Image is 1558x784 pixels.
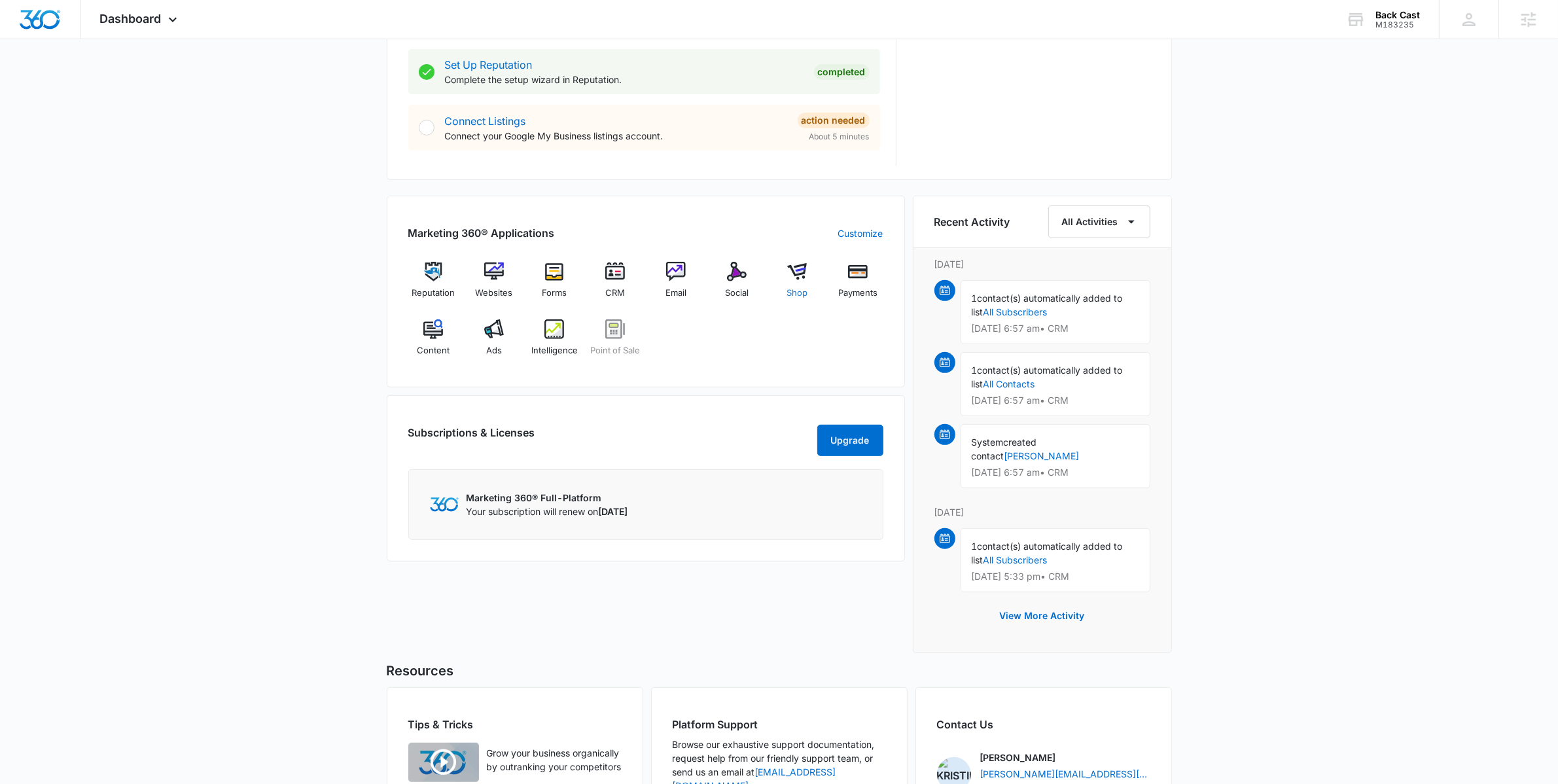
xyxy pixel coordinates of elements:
a: Connect Listings [445,115,526,128]
a: Websites [469,262,519,309]
span: Social [725,287,749,300]
span: Email [665,287,686,300]
p: [PERSON_NAME] [980,751,1056,764]
span: Forms [542,287,567,300]
span: Intelligence [531,344,578,357]
p: Connect your Google My Business listings account. [445,129,787,143]
div: account id [1375,20,1420,29]
p: [DATE] 5:33 pm • CRM [972,572,1139,581]
span: Shop [787,287,807,300]
span: Content [417,344,450,357]
a: Reputation [408,262,459,309]
a: All Subscribers [983,306,1048,317]
button: All Activities [1048,205,1150,238]
p: [DATE] 6:57 am • CRM [972,396,1139,405]
a: Customize [838,226,883,240]
a: All Subscribers [983,554,1048,565]
span: 1 [972,365,978,376]
span: Websites [475,287,512,300]
div: Action Needed [798,113,870,128]
p: [DATE] 6:57 am • CRM [972,468,1139,477]
p: Marketing 360® Full-Platform [467,491,628,505]
a: Set Up Reputation [445,58,533,71]
h5: Resources [387,661,1172,681]
span: contact(s) automatically added to list [972,293,1123,317]
button: Upgrade [817,425,883,456]
div: account name [1375,10,1420,20]
a: Shop [772,262,823,309]
h2: Marketing 360® Applications [408,225,555,241]
h2: Platform Support [673,717,886,732]
a: Social [711,262,762,309]
img: Marketing 360 Logo [430,497,459,511]
span: Ads [486,344,502,357]
span: Reputation [412,287,455,300]
a: CRM [590,262,641,309]
h6: Recent Activity [934,214,1010,230]
span: created contact [972,437,1037,461]
p: Your subscription will renew on [467,505,628,518]
span: contact(s) automatically added to list [972,541,1123,565]
a: [PERSON_NAME][EMAIL_ADDRESS][PERSON_NAME][DOMAIN_NAME] [980,767,1150,781]
p: [DATE] [934,505,1150,519]
span: Dashboard [100,12,162,26]
p: [DATE] 6:57 am • CRM [972,324,1139,333]
span: About 5 minutes [809,131,870,143]
a: Point of Sale [590,319,641,366]
span: 1 [972,293,978,304]
a: Intelligence [529,319,580,366]
a: Payments [833,262,883,309]
a: Forms [529,262,580,309]
span: System [972,437,1004,448]
p: Complete the setup wizard in Reputation. [445,73,804,86]
span: contact(s) automatically added to list [972,365,1123,389]
a: Ads [469,319,519,366]
span: CRM [605,287,625,300]
h2: Contact Us [937,717,1150,732]
span: Payments [838,287,877,300]
p: [DATE] [934,257,1150,271]
div: Completed [814,64,870,80]
span: Point of Sale [590,344,640,357]
span: 1 [972,541,978,552]
button: View More Activity [987,600,1098,632]
h2: Tips & Tricks [408,717,622,732]
a: Email [651,262,701,309]
span: [DATE] [599,506,628,517]
img: Quick Overview Video [408,743,479,782]
a: [PERSON_NAME] [1004,450,1080,461]
a: Content [408,319,459,366]
h2: Subscriptions & Licenses [408,425,535,451]
a: All Contacts [983,378,1035,389]
p: Grow your business organically by outranking your competitors [487,746,622,774]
